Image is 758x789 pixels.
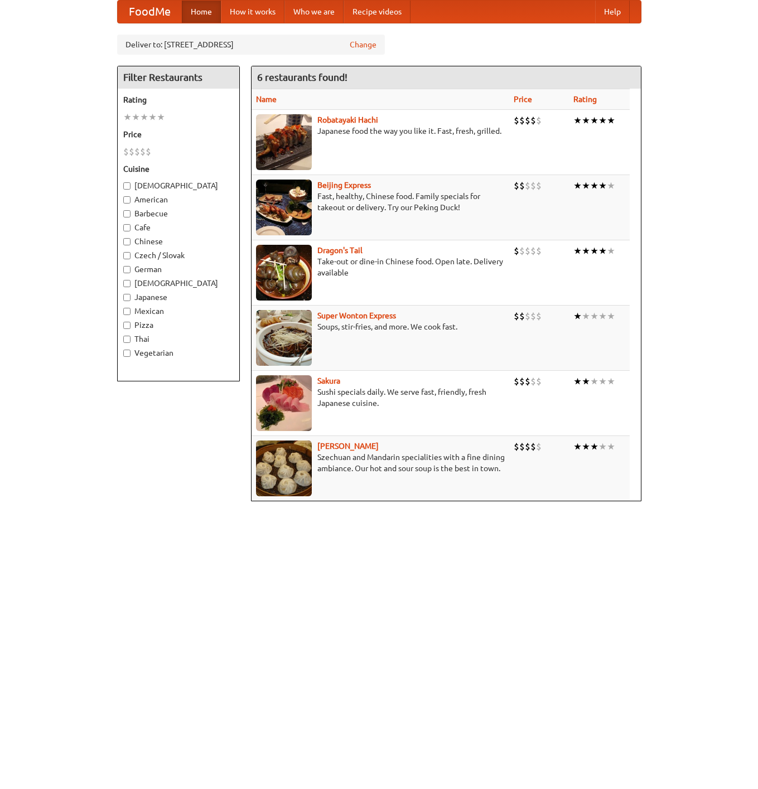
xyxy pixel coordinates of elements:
[317,442,379,451] a: [PERSON_NAME]
[134,146,140,158] li: $
[157,111,165,123] li: ★
[530,441,536,453] li: $
[350,39,376,50] a: Change
[590,114,598,127] li: ★
[317,246,363,255] a: Dragon's Tail
[317,181,371,190] a: Beijing Express
[519,375,525,388] li: $
[123,347,234,359] label: Vegetarian
[123,94,234,105] h5: Rating
[607,441,615,453] li: ★
[123,350,131,357] input: Vegetarian
[530,245,536,257] li: $
[525,114,530,127] li: $
[256,180,312,235] img: beijing.jpg
[573,245,582,257] li: ★
[123,208,234,219] label: Barbecue
[123,163,234,175] h5: Cuisine
[123,252,131,259] input: Czech / Slovak
[118,66,239,89] h4: Filter Restaurants
[514,441,519,453] li: $
[582,114,590,127] li: ★
[536,441,542,453] li: $
[257,72,347,83] ng-pluralize: 6 restaurants found!
[117,35,385,55] div: Deliver to: [STREET_ADDRESS]
[530,375,536,388] li: $
[123,129,234,140] h5: Price
[123,210,131,217] input: Barbecue
[256,95,277,104] a: Name
[256,375,312,431] img: sakura.jpg
[123,278,234,289] label: [DEMOGRAPHIC_DATA]
[140,146,146,158] li: $
[573,180,582,192] li: ★
[519,114,525,127] li: $
[123,333,234,345] label: Thai
[132,111,140,123] li: ★
[607,180,615,192] li: ★
[590,180,598,192] li: ★
[607,245,615,257] li: ★
[536,245,542,257] li: $
[525,441,530,453] li: $
[256,191,505,213] p: Fast, healthy, Chinese food. Family specials for takeout or delivery. Try our Peking Duck!
[598,441,607,453] li: ★
[123,308,131,315] input: Mexican
[123,111,132,123] li: ★
[317,115,378,124] a: Robatayaki Hachi
[607,310,615,322] li: ★
[536,375,542,388] li: $
[123,306,234,317] label: Mexican
[123,236,234,247] label: Chinese
[123,264,234,275] label: German
[317,376,340,385] a: Sakura
[256,256,505,278] p: Take-out or dine-in Chinese food. Open late. Delivery available
[256,386,505,409] p: Sushi specials daily. We serve fast, friendly, fresh Japanese cuisine.
[256,125,505,137] p: Japanese food the way you like it. Fast, fresh, grilled.
[519,441,525,453] li: $
[118,1,182,23] a: FoodMe
[525,245,530,257] li: $
[123,224,131,231] input: Cafe
[514,95,532,104] a: Price
[582,245,590,257] li: ★
[123,180,234,191] label: [DEMOGRAPHIC_DATA]
[573,441,582,453] li: ★
[514,375,519,388] li: $
[536,310,542,322] li: $
[182,1,221,23] a: Home
[148,111,157,123] li: ★
[123,196,131,204] input: American
[123,320,234,331] label: Pizza
[123,194,234,205] label: American
[123,222,234,233] label: Cafe
[607,375,615,388] li: ★
[256,245,312,301] img: dragon.jpg
[317,311,396,320] a: Super Wonton Express
[530,310,536,322] li: $
[598,375,607,388] li: ★
[284,1,344,23] a: Who we are
[123,250,234,261] label: Czech / Slovak
[123,280,131,287] input: [DEMOGRAPHIC_DATA]
[514,114,519,127] li: $
[595,1,630,23] a: Help
[123,322,131,329] input: Pizza
[146,146,151,158] li: $
[256,452,505,474] p: Szechuan and Mandarin specialities with a fine dining ambiance. Our hot and sour soup is the best...
[514,310,519,322] li: $
[519,245,525,257] li: $
[256,114,312,170] img: robatayaki.jpg
[525,180,530,192] li: $
[123,182,131,190] input: [DEMOGRAPHIC_DATA]
[344,1,411,23] a: Recipe videos
[525,375,530,388] li: $
[256,441,312,496] img: shandong.jpg
[514,245,519,257] li: $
